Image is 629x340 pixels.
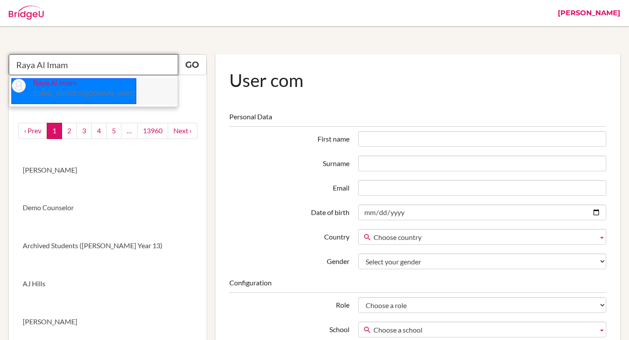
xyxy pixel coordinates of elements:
[137,123,168,139] a: 13960
[33,90,136,97] small: [EMAIL_ADDRESS][DOMAIN_NAME]
[373,229,594,245] span: Choose country
[225,205,353,218] label: Date of birth
[225,180,353,193] label: Email
[225,156,353,169] label: Surname
[225,131,353,144] label: First name
[225,229,353,242] label: Country
[9,227,207,265] a: Archived Students ([PERSON_NAME] Year 13)
[229,112,606,127] legend: Personal Data
[9,265,207,303] a: AJ Hills
[121,123,138,139] a: …
[229,278,606,293] legend: Configuration
[225,253,353,267] label: Gender
[229,68,606,92] h1: User com
[12,79,26,93] img: thumb_default-9baad8e6c595f6d87dbccf3bc005204999cb094ff98a76d4c88bb8097aa52fd3.png
[106,123,121,139] a: 5
[225,297,353,310] label: Role
[18,123,47,139] a: ‹ Prev
[168,123,197,139] a: next
[26,79,136,99] p: Raya Al Imam
[178,54,207,75] a: Go
[9,54,178,75] input: Quicksearch user
[47,123,62,139] a: 1
[225,322,353,335] label: School
[9,151,207,189] a: [PERSON_NAME]
[373,322,594,338] span: Choose a school
[91,123,107,139] a: 4
[9,75,207,113] a: New User
[9,189,207,227] a: Demo Counselor
[76,123,92,139] a: 3
[62,123,77,139] a: 2
[9,6,44,20] img: Bridge-U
